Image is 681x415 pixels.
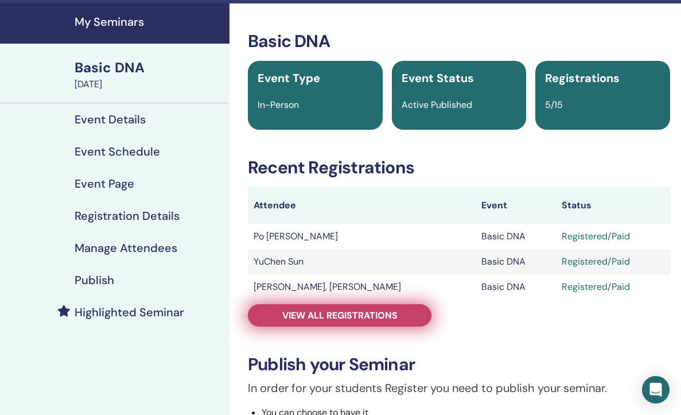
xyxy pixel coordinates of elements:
h4: Event Page [75,177,134,191]
span: 5/15 [545,99,563,111]
h3: Basic DNA [248,31,670,52]
th: Event [476,187,555,224]
td: [PERSON_NAME], [PERSON_NAME] [248,274,476,300]
a: View all registrations [248,304,431,327]
span: View all registrations [282,309,398,321]
div: Registered/Paid [562,255,664,269]
span: Event Status [402,71,474,86]
h4: Event Schedule [75,145,160,158]
td: Basic DNA [476,249,555,274]
span: Registrations [545,71,620,86]
td: Po [PERSON_NAME] [248,224,476,249]
div: Basic DNA [75,58,223,77]
h4: Highlighted Seminar [75,305,184,319]
p: In order for your students Register you need to publish your seminar. [248,379,670,397]
div: Open Intercom Messenger [642,376,670,404]
a: Basic DNA[DATE] [68,58,229,91]
span: In-Person [258,99,299,111]
span: Active Published [402,99,472,111]
span: Event Type [258,71,320,86]
h4: Manage Attendees [75,241,177,255]
h3: Recent Registrations [248,157,670,178]
div: Registered/Paid [562,230,664,243]
th: Attendee [248,187,476,224]
td: YuChen Sun [248,249,476,274]
h4: My Seminars [75,15,223,29]
td: Basic DNA [476,224,555,249]
h4: Registration Details [75,209,180,223]
h3: Publish your Seminar [248,354,670,375]
div: [DATE] [75,77,223,91]
div: Registered/Paid [562,280,664,294]
h4: Publish [75,273,114,287]
td: Basic DNA [476,274,555,300]
h4: Event Details [75,113,146,126]
th: Status [556,187,670,224]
